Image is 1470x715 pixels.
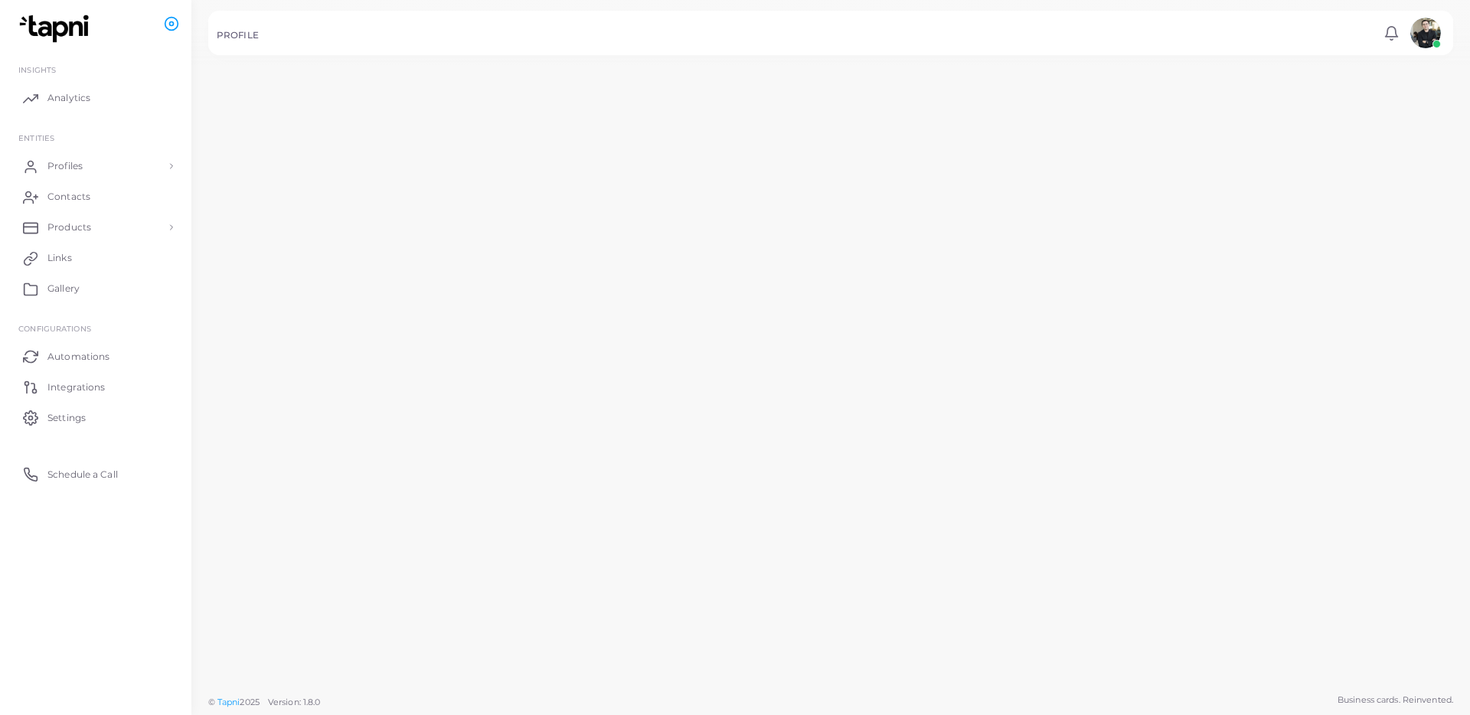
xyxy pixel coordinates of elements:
a: Tapni [217,697,240,707]
span: Integrations [47,380,105,394]
a: Settings [11,402,180,433]
span: Links [47,251,72,265]
img: logo [14,15,99,43]
span: Version: 1.8.0 [268,697,321,707]
a: Gallery [11,273,180,304]
span: Automations [47,350,109,364]
span: © [208,696,320,709]
a: Analytics [11,83,180,113]
span: ENTITIES [18,133,54,142]
span: Business cards. Reinvented. [1338,694,1453,707]
img: avatar [1410,18,1441,48]
a: avatar [1406,18,1445,48]
a: Schedule a Call [11,459,180,489]
span: Settings [47,411,86,425]
a: Contacts [11,181,180,212]
a: Products [11,212,180,243]
a: Links [11,243,180,273]
span: INSIGHTS [18,65,56,74]
span: Gallery [47,282,80,295]
span: Schedule a Call [47,468,118,482]
span: Configurations [18,324,91,333]
h5: PROFILE [217,30,259,41]
a: Profiles [11,151,180,181]
span: Products [47,220,91,234]
a: Automations [11,341,180,371]
span: 2025 [240,696,259,709]
span: Analytics [47,91,90,105]
a: Integrations [11,371,180,402]
span: Profiles [47,159,83,173]
span: Contacts [47,190,90,204]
